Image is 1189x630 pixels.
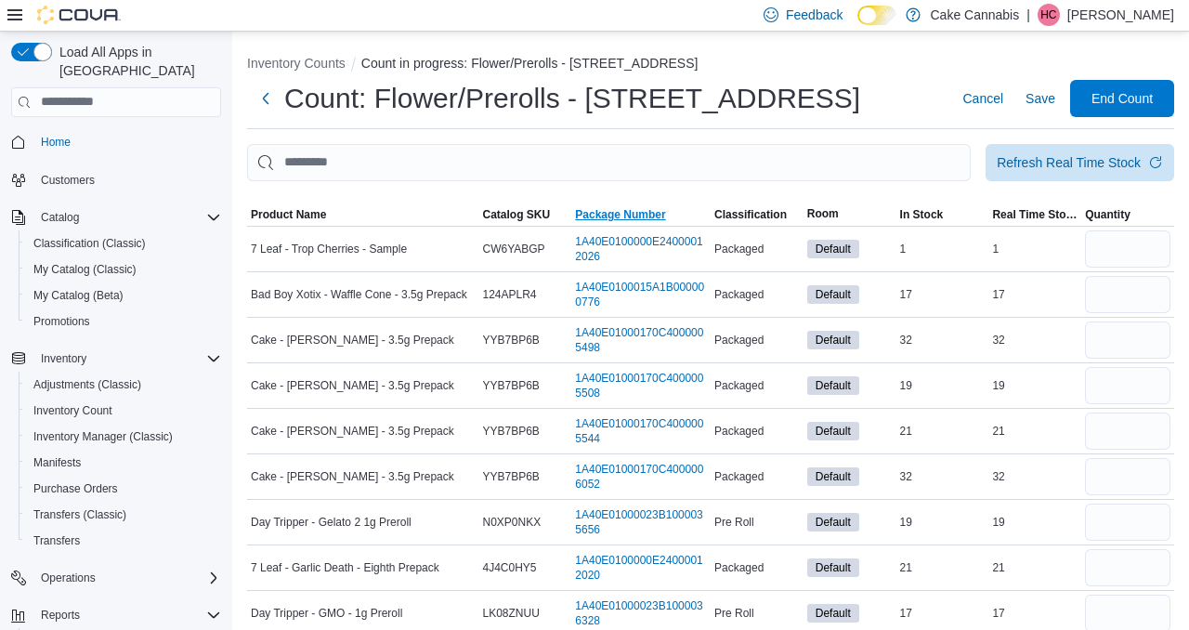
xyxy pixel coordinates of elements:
button: Catalog SKU [479,203,572,226]
div: 21 [988,420,1081,442]
span: Default [807,422,859,440]
a: Classification (Classic) [26,232,153,255]
a: 1A40E0100000E24000012020 [575,553,707,583]
button: Next [247,80,284,117]
span: Room [807,206,839,221]
span: Packaged [714,469,764,484]
span: Default [807,513,859,532]
a: 1A40E01000170C4000005508 [575,371,707,400]
span: Cake - [PERSON_NAME] - 3.5g Prepack [251,378,454,393]
a: Manifests [26,452,88,474]
span: Real Time Stock [992,207,1078,222]
button: Cancel [955,80,1011,117]
span: Save [1026,89,1055,108]
span: Default [807,604,859,623]
div: 19 [896,511,989,533]
span: Packaged [714,378,764,393]
div: 32 [988,466,1081,488]
span: Purchase Orders [33,481,118,496]
span: Package Number [575,207,665,222]
a: Transfers (Classic) [26,504,134,526]
a: Inventory Manager (Classic) [26,426,180,448]
span: Catalog [41,210,79,225]
a: 1A40E0100015A1B000000776 [575,280,707,309]
button: Manifests [19,450,229,476]
button: Reports [33,604,87,626]
span: Home [33,130,221,153]
p: [PERSON_NAME] [1067,4,1174,26]
span: Packaged [714,560,764,575]
span: Customers [41,173,95,188]
a: Home [33,131,78,153]
span: Manifests [26,452,221,474]
button: End Count [1070,80,1174,117]
button: Catalog [4,204,229,230]
button: Catalog [33,206,86,229]
span: Cake - [PERSON_NAME] - 3.5g Prepack [251,469,454,484]
span: Day Tripper - Gelato 2 1g Preroll [251,515,412,530]
span: Default [816,514,851,531]
span: Inventory Count [26,400,221,422]
span: N0XP0NKX [483,515,542,530]
button: Purchase Orders [19,476,229,502]
span: Default [807,558,859,577]
div: 17 [896,602,989,624]
button: Refresh Real Time Stock [986,144,1174,181]
span: Default [816,332,851,348]
input: This is a search bar. After typing your query, hit enter to filter the results lower in the page. [247,144,971,181]
span: In Stock [900,207,944,222]
button: Customers [4,166,229,193]
input: Dark Mode [857,6,896,25]
span: LK08ZNUU [483,606,540,621]
div: 21 [896,557,989,579]
span: Packaged [714,287,764,302]
span: CW6YABGP [483,242,545,256]
p: Cake Cannabis [930,4,1019,26]
div: 21 [896,420,989,442]
span: Inventory [33,348,221,370]
a: Customers [33,169,102,191]
span: YYB7BP6B [483,378,540,393]
span: Bad Boy Xotix - Waffle Cone - 3.5g Prepack [251,287,467,302]
span: YYB7BP6B [483,469,540,484]
span: Packaged [714,333,764,348]
span: YYB7BP6B [483,333,540,348]
span: Classification [714,207,787,222]
span: End Count [1091,89,1153,108]
span: YYB7BP6B [483,424,540,439]
span: Reports [33,604,221,626]
a: Adjustments (Classic) [26,374,149,396]
span: Default [807,331,859,349]
span: Default [807,285,859,304]
button: Real Time Stock [988,203,1081,226]
span: 7 Leaf - Garlic Death - Eighth Prepack [251,560,439,575]
button: Inventory Count [19,398,229,424]
div: 17 [896,283,989,306]
span: Manifests [33,455,81,470]
span: Adjustments (Classic) [33,377,141,392]
span: Catalog SKU [483,207,551,222]
div: 1 [896,238,989,260]
button: Promotions [19,308,229,335]
span: Promotions [33,314,90,329]
span: Operations [41,571,96,585]
nav: An example of EuiBreadcrumbs [247,54,1174,76]
span: Dark Mode [857,25,858,26]
span: Pre Roll [714,515,754,530]
img: Cova [37,6,121,24]
span: Inventory Manager (Classic) [33,429,173,444]
button: Classification [711,203,804,226]
span: Product Name [251,207,326,222]
span: 7 Leaf - Trop Cherries - Sample [251,242,407,256]
span: Transfers (Classic) [33,507,126,522]
button: Product Name [247,203,479,226]
button: Home [4,128,229,155]
span: Default [816,377,851,394]
div: 32 [896,466,989,488]
a: 1A40E01000170C4000006052 [575,462,707,492]
a: 1A40E0100000E24000012026 [575,234,707,264]
a: 1A40E01000023B1000036328 [575,598,707,628]
span: Default [807,240,859,258]
button: My Catalog (Beta) [19,282,229,308]
span: Cancel [962,89,1003,108]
